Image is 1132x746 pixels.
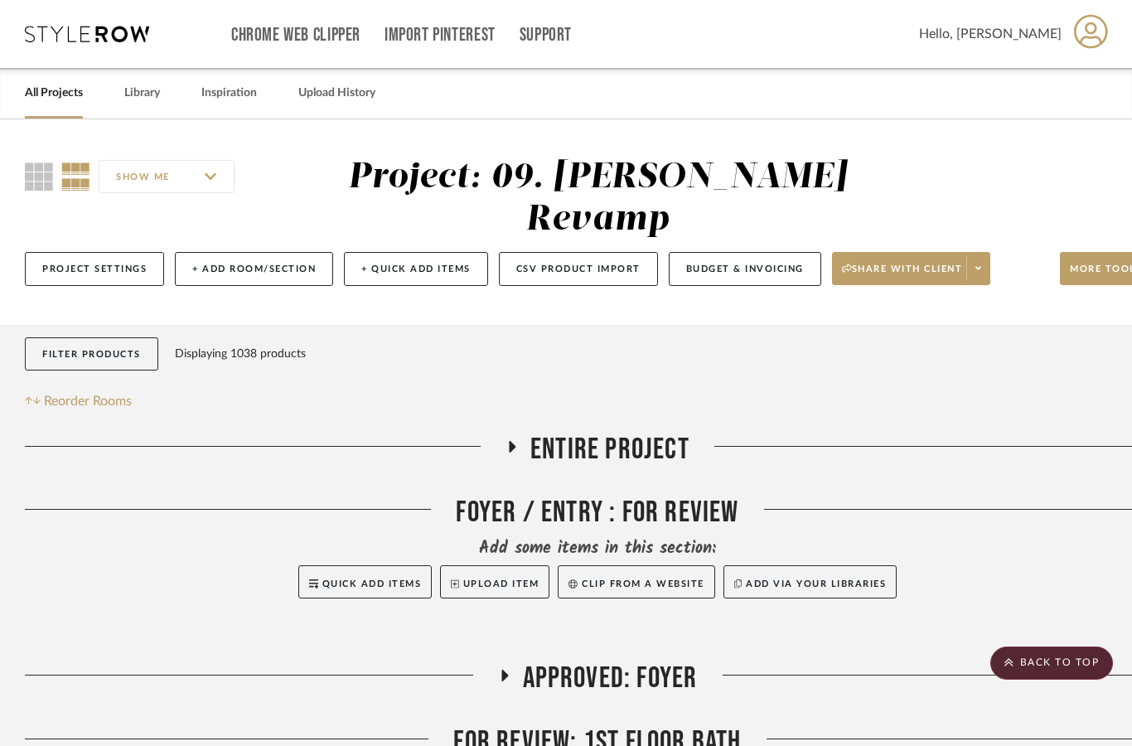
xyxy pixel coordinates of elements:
[344,252,488,286] button: + Quick Add Items
[530,432,689,467] span: Entire Project
[25,391,132,411] button: Reorder Rooms
[25,252,164,286] button: Project Settings
[25,82,83,104] a: All Projects
[231,28,360,42] a: Chrome Web Clipper
[832,252,991,285] button: Share with client
[201,82,257,104] a: Inspiration
[558,565,714,598] button: Clip from a website
[520,28,572,42] a: Support
[175,337,306,371] div: Displaying 1038 products
[723,565,897,598] button: Add via your libraries
[440,565,549,598] button: Upload Item
[523,661,698,696] span: Approved: Foyer
[322,579,422,589] span: Quick Add Items
[919,24,1062,44] span: Hello, [PERSON_NAME]
[124,82,160,104] a: Library
[499,252,658,286] button: CSV Product Import
[25,337,158,371] button: Filter Products
[44,391,132,411] span: Reorder Rooms
[348,160,847,237] div: Project: 09. [PERSON_NAME] Revamp
[842,263,963,288] span: Share with client
[385,28,496,42] a: Import Pinterest
[669,252,821,286] button: Budget & Invoicing
[298,82,375,104] a: Upload History
[990,647,1113,680] scroll-to-top-button: BACK TO TOP
[298,565,433,598] button: Quick Add Items
[175,252,333,286] button: + Add Room/Section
